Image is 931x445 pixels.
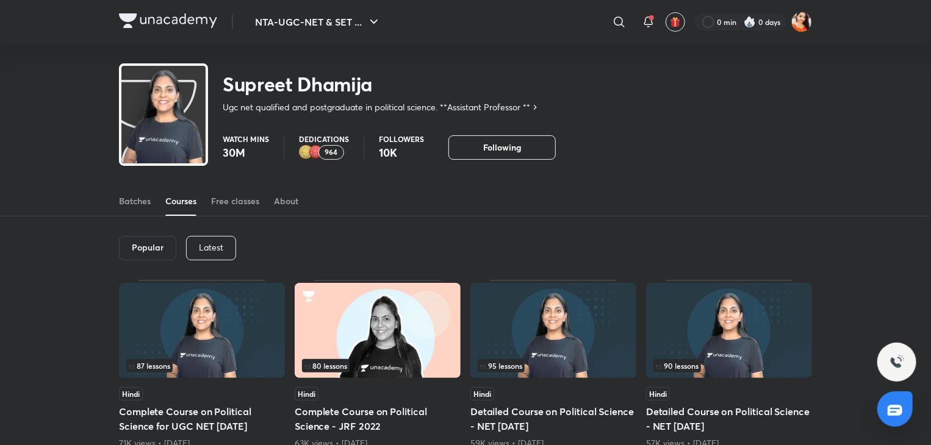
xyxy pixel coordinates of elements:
span: Hindi [119,387,143,400]
h2: Supreet Dhamija [223,72,540,96]
p: 30M [223,145,269,160]
span: 80 lessons [304,362,347,369]
img: educator badge1 [309,145,323,160]
div: infosection [302,359,453,372]
a: Company Logo [119,13,217,31]
h6: Popular [132,243,164,252]
p: Latest [199,243,223,252]
span: Hindi [646,387,670,400]
button: avatar [666,12,685,32]
div: infosection [653,359,805,372]
div: infocontainer [302,359,453,372]
a: Batches [119,187,151,216]
a: Courses [165,187,196,216]
div: infosection [478,359,629,372]
div: left [653,359,805,372]
div: infosection [126,359,278,372]
img: Satviki Neekhra [791,12,812,32]
img: Thumbnail [295,283,461,378]
div: Batches [119,195,151,207]
img: Thumbnail [470,283,636,378]
h5: Complete Course on Political Science - JRF 2022 [295,404,461,433]
p: Ugc net qualified and postgraduate in political science. **Assistant Professor ** [223,101,530,113]
button: NTA-UGC-NET & SET ... [248,10,389,34]
div: left [302,359,453,372]
p: Dedications [299,135,349,143]
img: Thumbnail [646,283,812,378]
img: class [121,68,206,174]
span: 90 lessons [656,362,699,369]
h5: Detailed Course on Political Science - NET [DATE] [646,404,812,433]
span: Hindi [295,387,318,400]
div: infocontainer [126,359,278,372]
img: streak [744,16,756,28]
div: left [126,359,278,372]
a: About [274,187,298,216]
h5: Detailed Course on Political Science - NET [DATE] [470,404,636,433]
div: infocontainer [653,359,805,372]
span: 95 lessons [480,362,522,369]
img: Thumbnail [119,283,285,378]
img: ttu [890,355,904,369]
p: Followers [379,135,424,143]
span: 87 lessons [129,362,170,369]
img: Company Logo [119,13,217,28]
a: Free classes [211,187,259,216]
button: Following [448,135,556,160]
div: Courses [165,195,196,207]
img: educator badge2 [299,145,314,160]
p: Watch mins [223,135,269,143]
div: About [274,195,298,207]
span: Following [483,141,521,154]
p: 964 [325,148,338,157]
div: infocontainer [478,359,629,372]
h5: Complete Course on Political Science for UGC NET [DATE] [119,404,285,433]
div: left [478,359,629,372]
div: Free classes [211,195,259,207]
img: avatar [670,16,681,27]
p: 10K [379,145,424,160]
span: Hindi [470,387,494,400]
